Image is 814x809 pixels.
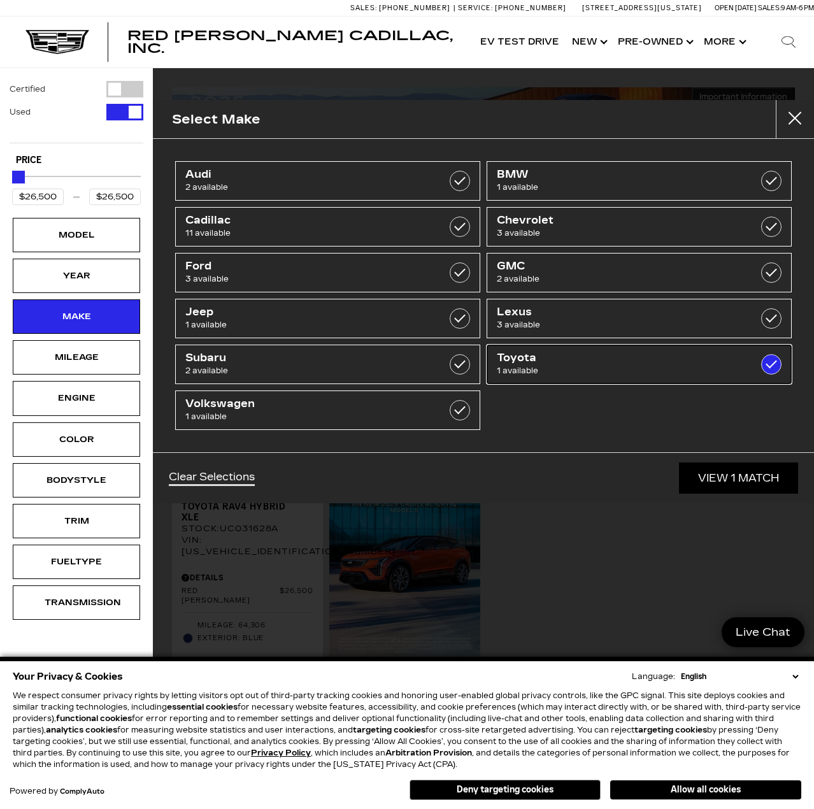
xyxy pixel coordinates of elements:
[185,227,427,240] span: 11 available
[60,788,104,796] a: ComplyAuto
[45,555,108,569] div: Fueltype
[46,726,117,734] strong: analytics cookies
[12,189,64,205] input: Minimum
[497,319,739,331] span: 3 available
[566,17,611,68] a: New
[167,703,238,712] strong: essential cookies
[632,673,675,680] div: Language:
[45,310,108,324] div: Make
[185,260,427,273] span: Ford
[13,668,123,685] span: Your Privacy & Cookies
[175,390,480,430] a: Volkswagen1 available
[169,471,255,486] a: Clear Selections
[185,214,427,227] span: Cadillac
[776,100,814,138] button: Close
[763,17,814,68] div: Search
[487,253,792,292] a: GMC2 available
[185,410,427,423] span: 1 available
[175,161,480,201] a: Audi2 available
[25,30,89,54] img: Cadillac Dark Logo with Cadillac White Text
[45,228,108,242] div: Model
[781,4,814,12] span: 9 AM-6 PM
[45,514,108,528] div: Trim
[497,214,739,227] span: Chevrolet
[10,83,45,96] label: Certified
[172,109,261,130] h2: Select Make
[497,181,739,194] span: 1 available
[410,780,601,800] button: Deny targeting cookies
[13,585,140,620] div: TransmissionTransmission
[185,319,427,331] span: 1 available
[10,787,104,796] div: Powered by
[12,171,25,183] div: Maximum Price
[12,166,141,205] div: Price
[185,352,427,364] span: Subaru
[89,189,141,205] input: Maximum
[611,17,697,68] a: Pre-Owned
[185,397,427,410] span: Volkswagen
[487,345,792,384] a: Toyota1 available
[474,17,566,68] a: EV Test Drive
[495,4,566,12] span: [PHONE_NUMBER]
[45,350,108,364] div: Mileage
[56,714,132,723] strong: functional cookies
[497,260,739,273] span: GMC
[16,155,137,166] h5: Price
[185,306,427,319] span: Jeep
[715,4,757,12] span: Open [DATE]
[13,422,140,457] div: ColorColor
[45,596,108,610] div: Transmission
[13,340,140,375] div: MileageMileage
[385,748,472,757] strong: Arbitration Provision
[185,168,427,181] span: Audi
[487,207,792,247] a: Chevrolet3 available
[175,345,480,384] a: Subaru2 available
[497,273,739,285] span: 2 available
[13,463,140,498] div: BodystyleBodystyle
[497,168,739,181] span: BMW
[13,218,140,252] div: ModelModel
[487,299,792,338] a: Lexus3 available
[350,4,377,12] span: Sales:
[379,4,450,12] span: [PHONE_NUMBER]
[697,17,750,68] button: More
[175,207,480,247] a: Cadillac11 available
[582,4,702,12] a: [STREET_ADDRESS][US_STATE]
[350,4,453,11] a: Sales: [PHONE_NUMBER]
[13,259,140,293] div: YearYear
[45,433,108,447] div: Color
[722,617,804,647] a: Live Chat
[353,726,425,734] strong: targeting cookies
[127,28,453,56] span: Red [PERSON_NAME] Cadillac, Inc.
[729,625,797,640] span: Live Chat
[497,306,739,319] span: Lexus
[10,81,143,143] div: Filter by Vehicle Type
[10,106,31,118] label: Used
[45,391,108,405] div: Engine
[127,29,461,55] a: Red [PERSON_NAME] Cadillac, Inc.
[458,4,493,12] span: Service:
[45,269,108,283] div: Year
[487,161,792,201] a: BMW1 available
[185,181,427,194] span: 2 available
[610,780,801,799] button: Allow all cookies
[679,462,798,494] a: View 1 Match
[185,273,427,285] span: 3 available
[634,726,707,734] strong: targeting cookies
[251,748,311,757] u: Privacy Policy
[175,253,480,292] a: Ford3 available
[453,4,569,11] a: Service: [PHONE_NUMBER]
[13,504,140,538] div: TrimTrim
[497,352,739,364] span: Toyota
[497,364,739,377] span: 1 available
[13,690,801,770] p: We respect consumer privacy rights by letting visitors opt out of third-party tracking cookies an...
[45,473,108,487] div: Bodystyle
[13,299,140,334] div: MakeMake
[758,4,781,12] span: Sales:
[497,227,739,240] span: 3 available
[678,671,801,682] select: Language Select
[13,381,140,415] div: EngineEngine
[13,545,140,579] div: FueltypeFueltype
[175,299,480,338] a: Jeep1 available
